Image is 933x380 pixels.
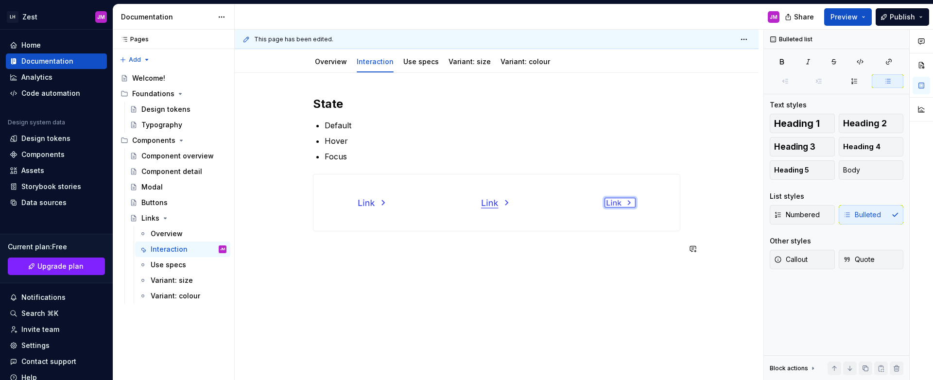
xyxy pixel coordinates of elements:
[843,119,887,128] span: Heading 2
[141,213,159,223] div: Links
[21,72,52,82] div: Analytics
[126,210,230,226] a: Links
[876,8,929,26] button: Publish
[37,261,84,271] span: Upgrade plan
[774,210,820,220] span: Numbered
[843,255,875,264] span: Quote
[141,151,214,161] div: Component overview
[353,51,397,71] div: Interaction
[135,242,230,257] a: InteractionJM
[21,341,50,350] div: Settings
[497,51,554,71] div: Variant: colour
[117,133,230,148] div: Components
[403,57,439,66] a: Use specs
[774,255,808,264] span: Callout
[839,250,904,269] button: Quote
[129,56,141,64] span: Add
[132,136,175,145] div: Components
[126,148,230,164] a: Component overview
[843,165,860,175] span: Body
[141,167,202,176] div: Component detail
[21,309,58,318] div: Search ⌘K
[151,260,186,270] div: Use specs
[6,69,107,85] a: Analytics
[325,151,680,162] p: Focus
[794,12,814,22] span: Share
[770,191,804,201] div: List styles
[21,293,66,302] div: Notifications
[6,322,107,337] a: Invite team
[21,88,80,98] div: Code automation
[774,165,809,175] span: Heading 5
[449,57,491,66] a: Variant: size
[770,100,807,110] div: Text styles
[6,163,107,178] a: Assets
[770,137,835,156] button: Heading 3
[126,164,230,179] a: Component detail
[6,131,107,146] a: Design tokens
[2,6,111,27] button: LHZestJM
[21,325,59,334] div: Invite team
[141,104,190,114] div: Design tokens
[839,137,904,156] button: Heading 4
[8,242,105,252] div: Current plan : Free
[141,198,168,207] div: Buttons
[890,12,915,22] span: Publish
[824,8,872,26] button: Preview
[770,13,777,21] div: JM
[135,226,230,242] a: Overview
[770,236,811,246] div: Other styles
[325,135,680,147] p: Hover
[399,51,443,71] div: Use specs
[315,57,347,66] a: Overview
[774,142,815,152] span: Heading 3
[357,57,394,66] a: Interaction
[6,290,107,305] button: Notifications
[21,357,76,366] div: Contact support
[126,117,230,133] a: Typography
[151,291,200,301] div: Variant: colour
[780,8,820,26] button: Share
[8,119,65,126] div: Design system data
[126,102,230,117] a: Design tokens
[117,70,230,304] div: Page tree
[21,134,70,143] div: Design tokens
[7,11,18,23] div: LH
[6,86,107,101] a: Code automation
[770,362,817,375] div: Block actions
[22,12,37,22] div: Zest
[220,244,225,254] div: JM
[21,166,44,175] div: Assets
[311,51,351,71] div: Overview
[8,258,105,275] a: Upgrade plan
[6,53,107,69] a: Documentation
[151,244,188,254] div: Interaction
[774,119,820,128] span: Heading 1
[325,120,680,131] p: Default
[21,150,65,159] div: Components
[135,288,230,304] a: Variant: colour
[830,12,858,22] span: Preview
[121,12,213,22] div: Documentation
[21,182,81,191] div: Storybook stories
[770,160,835,180] button: Heading 5
[126,179,230,195] a: Modal
[770,205,835,225] button: Numbered
[254,35,333,43] span: This page has been edited.
[313,96,680,112] h2: State
[21,40,41,50] div: Home
[839,160,904,180] button: Body
[151,276,193,285] div: Variant: size
[6,306,107,321] button: Search ⌘K
[6,37,107,53] a: Home
[6,179,107,194] a: Storybook stories
[6,354,107,369] button: Contact support
[141,120,182,130] div: Typography
[21,56,73,66] div: Documentation
[141,182,163,192] div: Modal
[97,13,105,21] div: JM
[126,195,230,210] a: Buttons
[135,273,230,288] a: Variant: size
[135,257,230,273] a: Use specs
[6,195,107,210] a: Data sources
